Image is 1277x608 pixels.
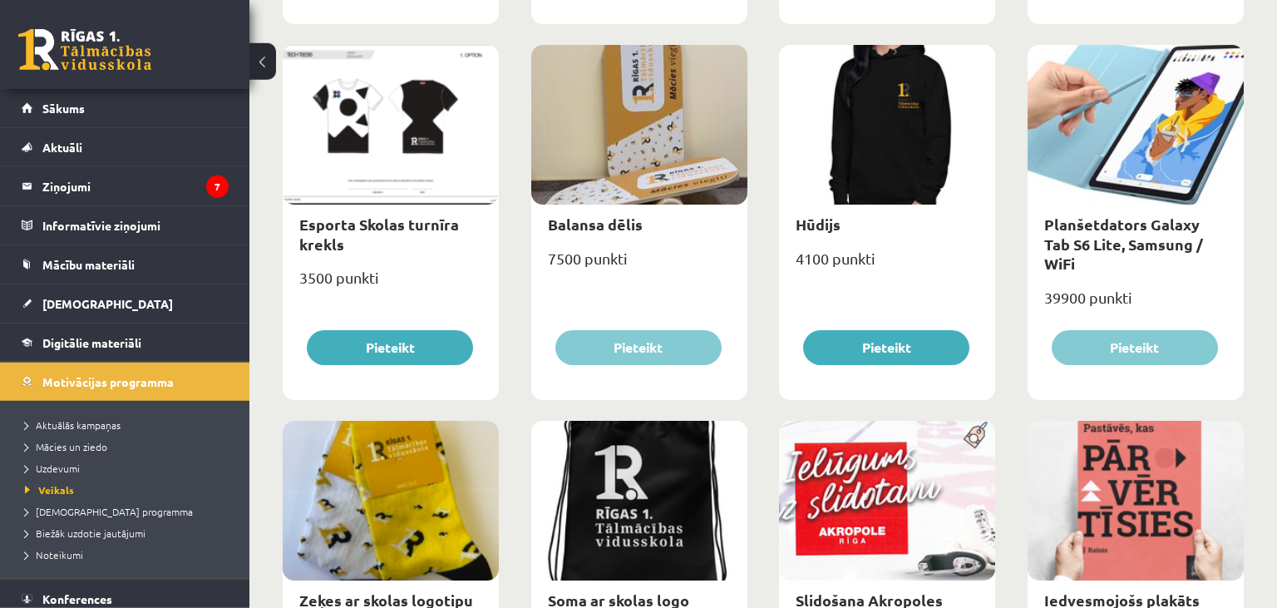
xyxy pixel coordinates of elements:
button: Pieteikt [1052,330,1218,365]
legend: Informatīvie ziņojumi [42,206,229,245]
span: Mācies un ziedo [25,440,107,453]
span: Mācību materiāli [42,257,135,272]
a: Esporta Skolas turnīra krekls [299,215,459,253]
a: Biežāk uzdotie jautājumi [25,526,233,541]
a: Aktuālās kampaņas [25,418,233,433]
span: [DEMOGRAPHIC_DATA] [42,296,173,311]
button: Pieteikt [803,330,969,365]
a: Mācies un ziedo [25,439,233,454]
a: Rīgas 1. Tālmācības vidusskola [18,29,151,71]
a: Hūdijs [796,215,841,234]
a: Noteikumi [25,547,233,562]
span: Konferences [42,591,112,606]
span: Motivācijas programma [42,374,174,389]
div: 3500 punkti [283,264,499,305]
a: [DEMOGRAPHIC_DATA] [22,284,229,323]
a: Ziņojumi7 [22,167,229,205]
a: [DEMOGRAPHIC_DATA] programma [25,504,233,519]
span: Biežāk uzdotie jautājumi [25,526,145,540]
span: Digitālie materiāli [42,335,141,350]
div: 7500 punkti [531,245,747,286]
button: Pieteikt [307,330,473,365]
a: Planšetdators Galaxy Tab S6 Lite, Samsung / WiFi [1044,215,1203,273]
span: Veikals [25,483,74,497]
a: Aktuāli [22,128,229,166]
a: Digitālie materiāli [22,324,229,362]
span: Sākums [42,101,85,116]
a: Sākums [22,89,229,127]
a: Veikals [25,482,233,497]
a: Motivācijas programma [22,363,229,401]
a: Mācību materiāli [22,245,229,284]
i: 7 [206,175,229,198]
legend: Ziņojumi [42,167,229,205]
a: Balansa dēlis [548,215,643,234]
img: Populāra prece [958,421,995,449]
span: [DEMOGRAPHIC_DATA] programma [25,505,193,518]
span: Aktuāli [42,140,82,155]
span: Uzdevumi [25,462,80,475]
div: 4100 punkti [779,245,995,286]
span: Aktuālās kampaņas [25,418,121,432]
span: Noteikumi [25,548,83,561]
a: Uzdevumi [25,461,233,476]
a: Informatīvie ziņojumi [22,206,229,245]
button: Pieteikt [555,330,722,365]
div: 39900 punkti [1028,284,1244,325]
